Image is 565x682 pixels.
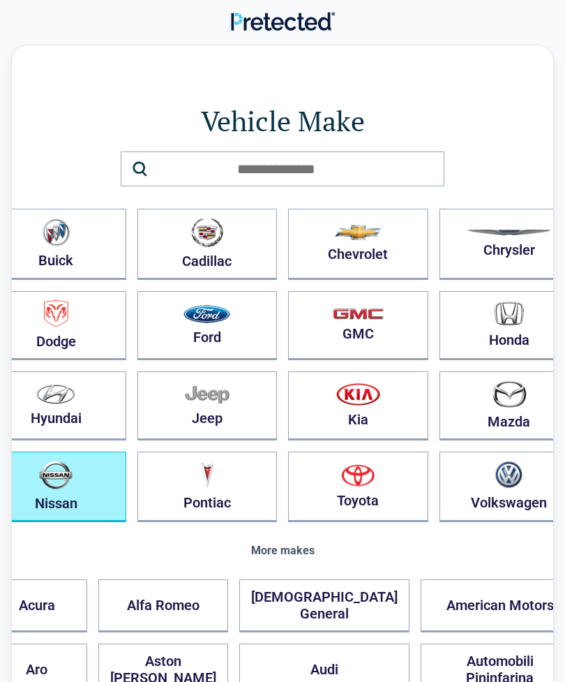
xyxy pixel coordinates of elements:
button: [DEMOGRAPHIC_DATA] General [239,579,409,632]
button: Chevrolet [288,209,428,280]
button: Ford [137,291,278,360]
button: Alfa Romeo [98,579,228,632]
button: Pontiac [137,452,278,522]
button: Toyota [288,452,428,522]
button: Kia [288,371,428,440]
button: Jeep [137,371,278,440]
button: GMC [288,291,428,360]
button: Cadillac [137,209,278,280]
